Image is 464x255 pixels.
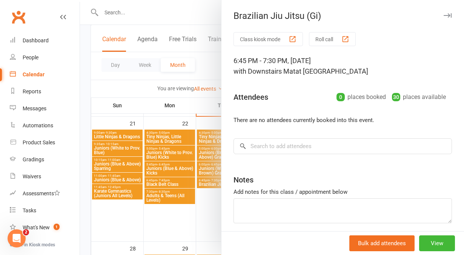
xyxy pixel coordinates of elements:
a: Product Sales [10,134,80,151]
span: 2 [23,229,29,235]
div: Calendar [23,71,45,77]
div: Dashboard [23,37,49,43]
button: View [419,235,455,251]
input: Search to add attendees [234,138,452,154]
div: 6:45 PM - 7:30 PM, [DATE] [234,56,452,77]
div: Add notes for this class / appointment below [234,187,452,196]
button: Roll call [309,32,356,46]
a: People [10,49,80,66]
div: Reports [23,88,41,94]
a: Reports [10,83,80,100]
a: Dashboard [10,32,80,49]
div: Waivers [23,173,41,179]
iframe: Intercom live chat [8,229,26,247]
button: Class kiosk mode [234,32,303,46]
li: There are no attendees currently booked into this event. [234,116,452,125]
div: Automations [23,122,53,128]
div: 0 [336,93,345,101]
span: with Downstairs Mat [234,67,295,75]
div: 30 [392,93,400,101]
div: Product Sales [23,139,55,145]
div: Attendees [234,92,268,102]
a: Waivers [10,168,80,185]
div: Messages [23,105,46,111]
div: places available [392,92,446,102]
a: Assessments [10,185,80,202]
span: at [GEOGRAPHIC_DATA] [295,67,368,75]
div: Brazilian Jiu Jitsu (Gi) [221,11,464,21]
a: Calendar [10,66,80,83]
div: Assessments [23,190,60,196]
div: Notes [234,175,254,185]
a: Gradings [10,151,80,168]
div: places booked [336,92,386,102]
a: Tasks [10,202,80,219]
a: Automations [10,117,80,134]
div: What's New [23,224,50,230]
div: People [23,54,38,60]
a: Messages [10,100,80,117]
div: Gradings [23,156,44,162]
button: Bulk add attendees [349,235,415,251]
div: Tasks [23,207,36,213]
span: 1 [54,224,60,230]
a: Clubworx [9,8,28,26]
a: What's New1 [10,219,80,236]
